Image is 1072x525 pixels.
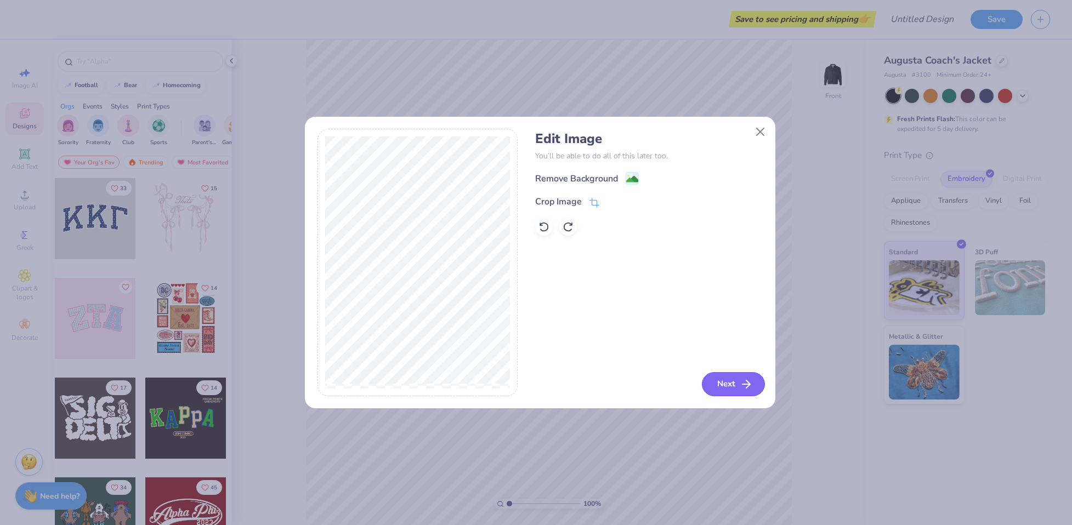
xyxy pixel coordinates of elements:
[535,131,763,147] h4: Edit Image
[535,150,763,162] p: You’ll be able to do all of this later too.
[535,195,582,208] div: Crop Image
[535,172,618,185] div: Remove Background
[702,372,765,396] button: Next
[750,121,771,142] button: Close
